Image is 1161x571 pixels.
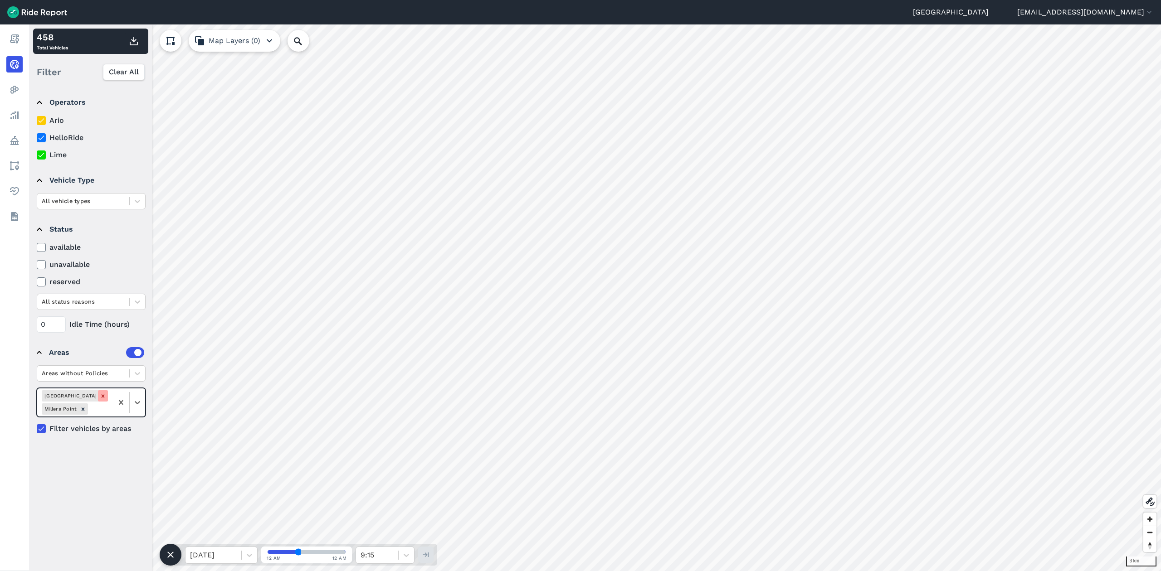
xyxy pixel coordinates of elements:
summary: Operators [37,90,144,115]
span: 12 AM [267,555,281,561]
summary: Status [37,217,144,242]
label: Ario [37,115,146,126]
button: Map Layers (0) [189,30,280,52]
a: Areas [6,158,23,174]
label: Lime [37,150,146,160]
div: Filter [33,58,148,86]
label: Filter vehicles by areas [37,423,146,434]
button: Zoom in [1143,513,1156,526]
div: Remove Macleay Street & Woolloomooloo Village [98,390,108,402]
button: [EMAIL_ADDRESS][DOMAIN_NAME] [1017,7,1154,18]
summary: Areas [37,340,144,365]
div: 3 km [1126,556,1156,566]
a: Realtime [6,56,23,73]
span: 12 AM [332,555,347,561]
a: Health [6,183,23,199]
a: Report [6,31,23,47]
div: [GEOGRAPHIC_DATA] [42,390,98,402]
div: Total Vehicles [37,30,68,52]
label: available [37,242,146,253]
div: Remove Millers Point [78,403,88,415]
input: Search Location or Vehicles [288,30,324,52]
span: Clear All [109,67,139,77]
button: Zoom out [1143,526,1156,539]
summary: Vehicle Type [37,168,144,193]
a: Heatmaps [6,82,23,98]
button: Clear All [103,64,145,80]
div: 458 [37,30,68,44]
label: HelloRide [37,132,146,143]
a: Policy [6,132,23,149]
a: Datasets [6,208,23,225]
label: unavailable [37,259,146,270]
div: Millers Point [42,403,78,415]
a: Analyze [6,107,23,123]
div: Idle Time (hours) [37,316,146,333]
div: Areas [49,347,144,358]
label: reserved [37,276,146,287]
button: Reset bearing to north [1143,539,1156,552]
img: Ride Report [7,6,67,18]
canvas: Map [29,24,1161,571]
a: [GEOGRAPHIC_DATA] [913,7,989,18]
